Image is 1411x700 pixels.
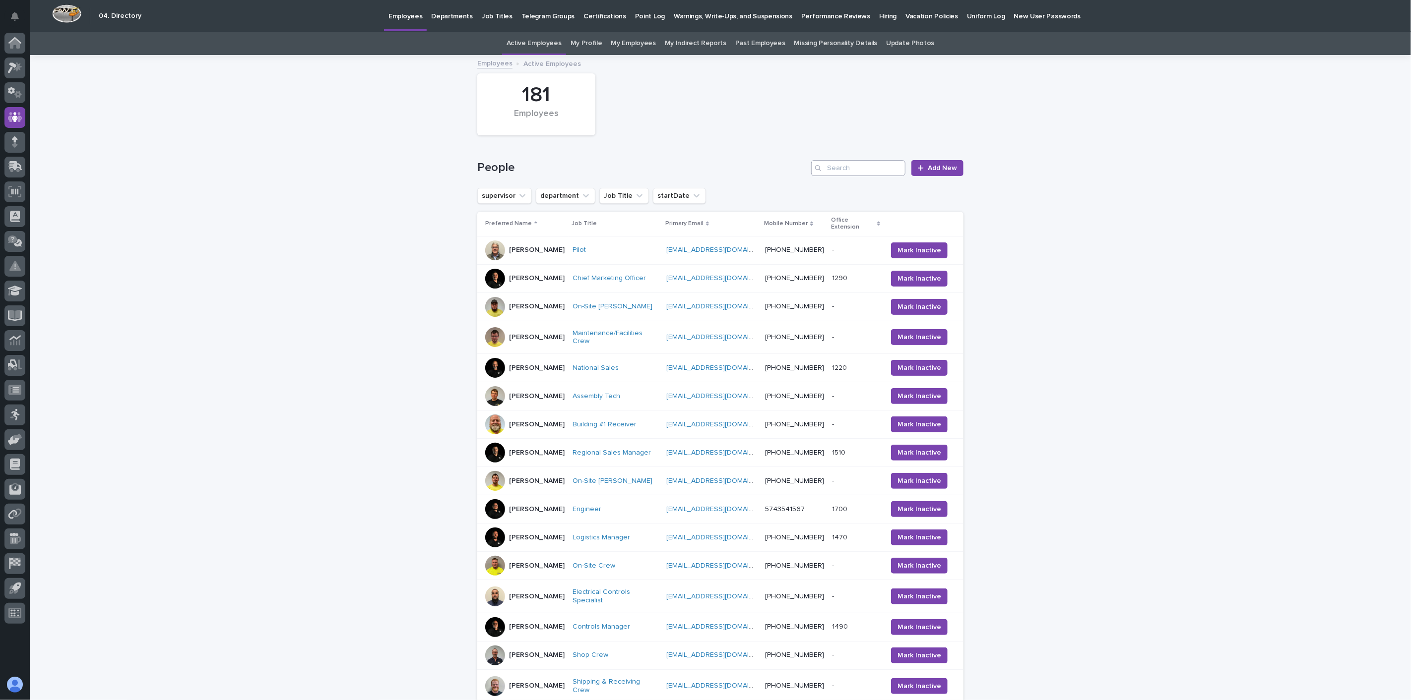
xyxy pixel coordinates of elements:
[507,32,562,55] a: Active Employees
[765,303,824,310] a: [PHONE_NUMBER]
[928,165,957,172] span: Add New
[573,505,601,514] a: Engineer
[898,681,941,691] span: Mark Inactive
[898,363,941,373] span: Mark Inactive
[666,421,778,428] a: [EMAIL_ADDRESS][DOMAIN_NAME]
[573,329,658,346] a: Maintenance/Facilities Crew
[794,32,878,55] a: Missing Personality Details
[765,246,824,253] a: [PHONE_NUMBER]
[886,32,934,55] a: Update Photos
[573,477,652,485] a: On-Site [PERSON_NAME]
[653,188,706,204] button: startDate
[494,109,578,129] div: Employees
[477,439,963,467] tr: [PERSON_NAME]Regional Sales Manager [EMAIL_ADDRESS][DOMAIN_NAME] [PHONE_NUMBER]15101510 Mark Inac...
[477,495,963,524] tr: [PERSON_NAME]Engineer [EMAIL_ADDRESS][DOMAIN_NAME] 574354156717001700 Mark Inactive
[477,410,963,439] tr: [PERSON_NAME]Building #1 Receiver [EMAIL_ADDRESS][DOMAIN_NAME] [PHONE_NUMBER]-- Mark Inactive
[832,560,836,570] p: -
[573,392,620,401] a: Assembly Tech
[765,682,824,689] a: [PHONE_NUMBER]
[477,613,963,641] tr: [PERSON_NAME]Controls Manager [EMAIL_ADDRESS][DOMAIN_NAME] [PHONE_NUMBER]14901490 Mark Inactive
[898,274,941,284] span: Mark Inactive
[735,32,785,55] a: Past Employees
[666,562,778,569] a: [EMAIL_ADDRESS][DOMAIN_NAME]
[891,501,948,517] button: Mark Inactive
[832,447,847,457] p: 1510
[477,161,807,175] h1: People
[898,622,941,632] span: Mark Inactive
[891,242,948,258] button: Mark Inactive
[832,621,850,631] p: 1490
[666,506,778,513] a: [EMAIL_ADDRESS][DOMAIN_NAME]
[573,533,630,542] a: Logistics Manager
[891,678,948,694] button: Mark Inactive
[509,392,565,401] p: [PERSON_NAME]
[891,388,948,404] button: Mark Inactive
[666,275,778,282] a: [EMAIL_ADDRESS][DOMAIN_NAME]
[832,649,836,659] p: -
[477,641,963,669] tr: [PERSON_NAME]Shop Crew [EMAIL_ADDRESS][DOMAIN_NAME] [PHONE_NUMBER]-- Mark Inactive
[898,419,941,429] span: Mark Inactive
[477,524,963,552] tr: [PERSON_NAME]Logistics Manager [EMAIL_ADDRESS][DOMAIN_NAME] [PHONE_NUMBER]14701470 Mark Inactive
[477,188,532,204] button: supervisor
[891,647,948,663] button: Mark Inactive
[832,272,849,283] p: 1290
[891,329,948,345] button: Mark Inactive
[4,674,25,695] button: users-avatar
[573,364,619,372] a: National Sales
[898,504,941,514] span: Mark Inactive
[99,12,141,20] h2: 04. Directory
[665,218,704,229] p: Primary Email
[765,477,824,484] a: [PHONE_NUMBER]
[765,593,824,600] a: [PHONE_NUMBER]
[477,57,513,68] a: Employees
[765,449,824,456] a: [PHONE_NUMBER]
[509,333,565,342] p: [PERSON_NAME]
[477,382,963,410] tr: [PERSON_NAME]Assembly Tech [EMAIL_ADDRESS][DOMAIN_NAME] [PHONE_NUMBER]-- Mark Inactive
[832,390,836,401] p: -
[831,215,874,233] p: Office Extension
[599,188,649,204] button: Job Title
[573,623,630,631] a: Controls Manager
[898,532,941,542] span: Mark Inactive
[666,364,778,371] a: [EMAIL_ADDRESS][DOMAIN_NAME]
[765,393,824,400] a: [PHONE_NUMBER]
[509,420,565,429] p: [PERSON_NAME]
[573,246,586,254] a: Pilot
[573,274,646,283] a: Chief Marketing Officer
[765,534,824,541] a: [PHONE_NUMBER]
[832,300,836,311] p: -
[611,32,656,55] a: My Employees
[509,274,565,283] p: [PERSON_NAME]
[891,558,948,574] button: Mark Inactive
[832,531,849,542] p: 1470
[573,420,637,429] a: Building #1 Receiver
[764,218,808,229] p: Mobile Number
[891,445,948,461] button: Mark Inactive
[832,244,836,254] p: -
[666,303,778,310] a: [EMAIL_ADDRESS][DOMAIN_NAME]
[12,12,25,28] div: Notifications
[509,533,565,542] p: [PERSON_NAME]
[898,332,941,342] span: Mark Inactive
[911,160,963,176] a: Add New
[832,418,836,429] p: -
[477,467,963,495] tr: [PERSON_NAME]On-Site [PERSON_NAME] [EMAIL_ADDRESS][DOMAIN_NAME] [PHONE_NUMBER]-- Mark Inactive
[573,651,608,659] a: Shop Crew
[666,477,778,484] a: [EMAIL_ADDRESS][DOMAIN_NAME]
[477,354,963,382] tr: [PERSON_NAME]National Sales [EMAIL_ADDRESS][DOMAIN_NAME] [PHONE_NUMBER]12201220 Mark Inactive
[666,334,778,341] a: [EMAIL_ADDRESS][DOMAIN_NAME]
[811,160,905,176] div: Search
[765,506,805,513] a: 5743541567
[523,58,581,68] p: Active Employees
[571,32,602,55] a: My Profile
[494,83,578,108] div: 181
[477,321,963,354] tr: [PERSON_NAME]Maintenance/Facilities Crew [EMAIL_ADDRESS][DOMAIN_NAME] [PHONE_NUMBER]-- Mark Inactive
[832,362,849,372] p: 1220
[573,562,615,570] a: On-Site Crew
[891,299,948,315] button: Mark Inactive
[477,236,963,264] tr: [PERSON_NAME]Pilot [EMAIL_ADDRESS][DOMAIN_NAME] [PHONE_NUMBER]-- Mark Inactive
[765,275,824,282] a: [PHONE_NUMBER]
[832,503,849,514] p: 1700
[573,449,651,457] a: Regional Sales Manager
[666,682,778,689] a: [EMAIL_ADDRESS][DOMAIN_NAME]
